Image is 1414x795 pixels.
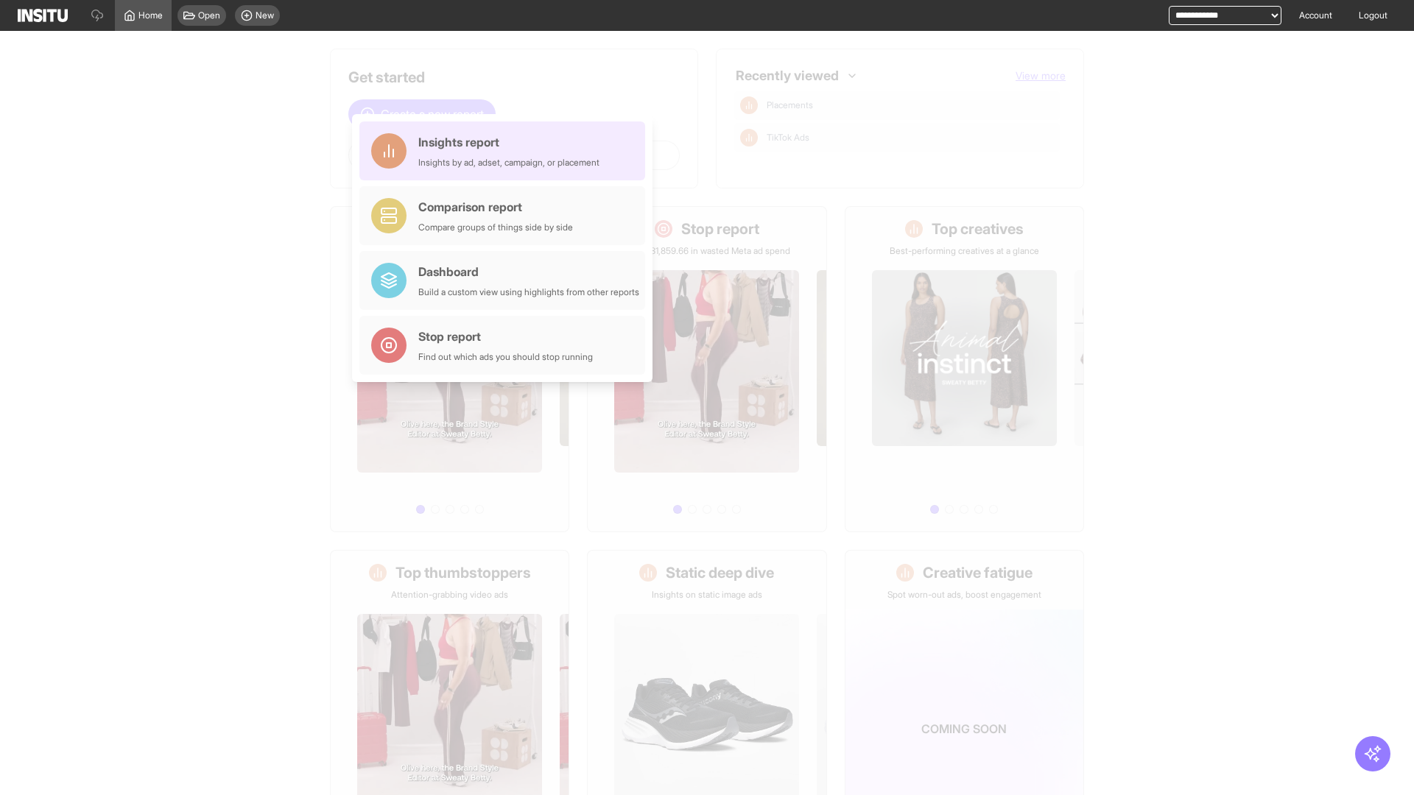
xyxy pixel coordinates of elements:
[418,198,573,216] div: Comparison report
[418,351,593,363] div: Find out which ads you should stop running
[418,157,599,169] div: Insights by ad, adset, campaign, or placement
[418,222,573,233] div: Compare groups of things side by side
[418,328,593,345] div: Stop report
[418,286,639,298] div: Build a custom view using highlights from other reports
[256,10,274,21] span: New
[198,10,220,21] span: Open
[418,133,599,151] div: Insights report
[18,9,68,22] img: Logo
[418,263,639,280] div: Dashboard
[138,10,163,21] span: Home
